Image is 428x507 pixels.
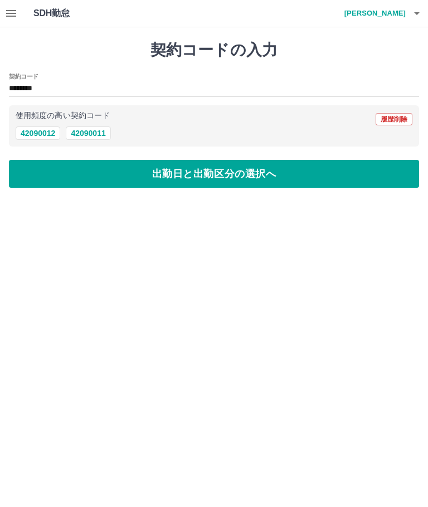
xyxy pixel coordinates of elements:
[376,113,412,125] button: 履歴削除
[9,72,38,81] h2: 契約コード
[16,126,60,140] button: 42090012
[66,126,110,140] button: 42090011
[16,112,110,120] p: 使用頻度の高い契約コード
[9,160,419,188] button: 出勤日と出勤区分の選択へ
[9,41,419,60] h1: 契約コードの入力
